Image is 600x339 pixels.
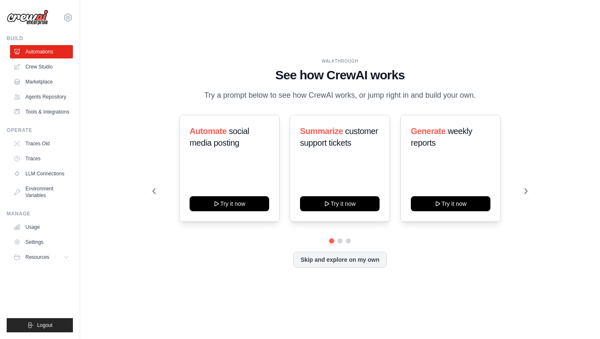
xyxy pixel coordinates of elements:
button: Try it now [300,196,380,211]
a: Usage [10,220,73,234]
span: Generate [411,126,446,136]
span: Logout [37,322,52,329]
span: Resources [25,254,49,261]
button: Resources [10,250,73,264]
a: Environment Variables [10,182,73,202]
span: Automate [190,126,227,136]
div: WALKTHROUGH [152,58,527,64]
p: Try a prompt below to see how CrewAI works, or jump right in and build your own. [200,89,480,101]
button: Logout [7,318,73,332]
a: Marketplace [10,75,73,89]
span: weekly reports [411,126,472,147]
button: Skip and explore on my own [293,252,386,268]
a: Traces Old [10,137,73,150]
iframe: Chat Widget [558,299,600,339]
a: Automations [10,45,73,58]
button: Try it now [190,196,269,211]
a: LLM Connections [10,167,73,180]
div: Manage [7,210,73,217]
a: Traces [10,152,73,165]
a: Tools & Integrations [10,105,73,119]
a: Settings [10,235,73,249]
div: Operate [7,127,73,134]
a: Crew Studio [10,60,73,73]
h1: See how CrewAI works [152,68,527,83]
img: Logo [7,10,48,25]
div: Build [7,35,73,42]
a: Agents Repository [10,90,73,104]
span: Summarize [300,126,343,136]
button: Try it now [411,196,490,211]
